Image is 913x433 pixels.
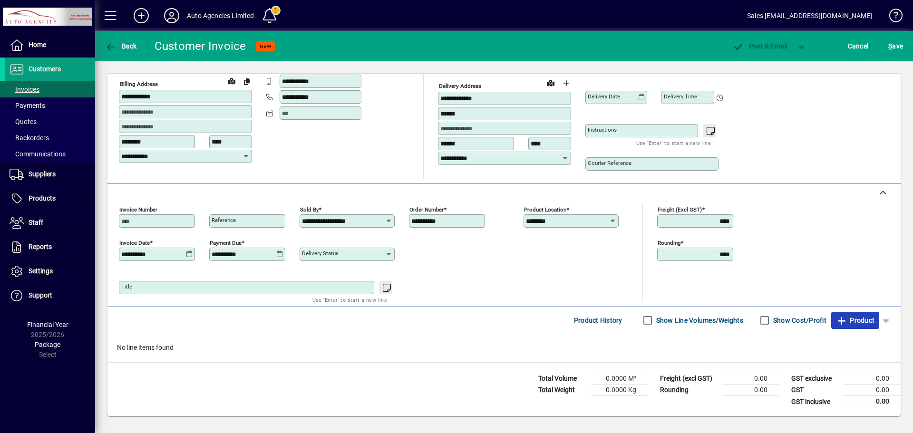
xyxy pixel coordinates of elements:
span: Products [29,194,56,202]
td: 0.00 [722,373,779,385]
span: Cancel [848,38,869,54]
button: Product History [570,312,626,329]
a: View on map [543,75,558,90]
button: Cancel [845,38,871,55]
mat-label: Reference [212,217,236,223]
a: Communications [5,146,95,162]
span: Home [29,41,46,48]
span: Financial Year [27,321,68,328]
mat-label: Freight (excl GST) [658,206,702,213]
mat-hint: Use 'Enter' to start a new line [636,137,711,148]
span: Support [29,291,52,299]
button: Save [886,38,905,55]
span: Customers [29,65,61,73]
td: Rounding [655,385,722,396]
span: Backorders [10,134,49,142]
app-page-header-button: Back [95,38,147,55]
label: Show Cost/Profit [771,316,826,325]
a: View on map [224,73,239,88]
span: Product [836,313,874,328]
td: 0.0000 M³ [591,373,648,385]
span: Settings [29,267,53,275]
a: Home [5,33,95,57]
button: Profile [156,7,187,24]
mat-label: Product location [524,206,566,213]
td: GST [787,385,844,396]
span: Staff [29,219,43,226]
td: 0.0000 Kg [591,385,648,396]
div: Auto Agencies Limited [187,8,254,23]
a: Suppliers [5,163,95,186]
mat-label: Title [121,283,132,290]
span: ost & Email [732,42,787,50]
button: Copy to Delivery address [239,74,254,89]
button: Back [103,38,139,55]
mat-label: Order number [409,206,444,213]
span: P [749,42,753,50]
td: GST inclusive [787,396,844,408]
mat-label: Invoice number [119,206,157,213]
a: Quotes [5,114,95,130]
mat-label: Rounding [658,240,680,246]
label: Show Line Volumes/Weights [654,316,743,325]
td: Freight (excl GST) [655,373,722,385]
span: NEW [260,43,272,49]
span: Back [105,42,137,50]
a: Staff [5,211,95,235]
a: Support [5,284,95,308]
a: Settings [5,260,95,283]
td: 0.00 [844,396,901,408]
span: Package [35,341,60,348]
a: Invoices [5,81,95,97]
a: Payments [5,97,95,114]
mat-label: Delivery time [664,93,697,100]
span: Communications [10,150,66,158]
div: No line items found [107,333,901,362]
a: Reports [5,235,95,259]
a: Products [5,187,95,211]
button: Choose address [558,76,573,91]
div: Customer Invoice [155,38,246,54]
a: Knowledge Base [882,2,901,33]
span: Suppliers [29,170,56,178]
td: 0.00 [844,373,901,385]
span: S [888,42,892,50]
td: Total Volume [534,373,591,385]
button: Post & Email [728,38,792,55]
mat-label: Sold by [300,206,319,213]
td: 0.00 [844,385,901,396]
mat-label: Delivery date [588,93,620,100]
button: Add [126,7,156,24]
span: Payments [10,102,45,109]
span: Quotes [10,118,37,125]
span: Invoices [10,86,39,93]
td: 0.00 [722,385,779,396]
span: Product History [574,313,622,328]
mat-label: Delivery status [302,250,339,257]
a: Backorders [5,130,95,146]
mat-hint: Use 'Enter' to start a new line [312,294,387,305]
div: Sales [EMAIL_ADDRESS][DOMAIN_NAME] [747,8,873,23]
mat-label: Courier Reference [588,160,631,166]
span: ave [888,38,903,54]
mat-label: Instructions [588,126,617,133]
mat-label: Payment due [210,240,242,246]
mat-label: Invoice date [119,240,150,246]
span: Reports [29,243,52,250]
td: GST exclusive [787,373,844,385]
button: Product [831,312,879,329]
td: Total Weight [534,385,591,396]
